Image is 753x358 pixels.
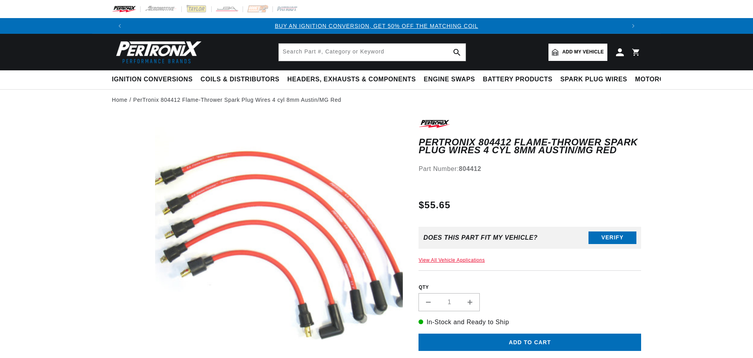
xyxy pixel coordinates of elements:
p: In-Stock and Ready to Ship [419,317,641,327]
summary: Motorcycle [631,70,686,89]
span: Ignition Conversions [112,75,193,84]
div: Does This part fit My vehicle? [423,234,537,241]
button: Add to cart [419,334,641,351]
div: Part Number: [419,164,641,174]
summary: Coils & Distributors [197,70,283,89]
slideshow-component: Translation missing: en.sections.announcements.announcement_bar [92,18,661,34]
span: Coils & Distributors [201,75,280,84]
span: Headers, Exhausts & Components [287,75,416,84]
a: BUY AN IGNITION CONVERSION, GET 50% OFF THE MATCHING COIL [275,23,478,29]
a: PerTronix 804412 Flame-Thrower Spark Plug Wires 4 cyl 8mm Austin/MG Red [133,95,341,104]
input: Search Part #, Category or Keyword [279,44,466,61]
div: 1 of 3 [128,22,625,30]
span: Spark Plug Wires [560,75,627,84]
span: Motorcycle [635,75,682,84]
label: QTY [419,284,641,291]
nav: breadcrumbs [112,95,641,104]
div: Announcement [128,22,625,30]
span: Battery Products [483,75,552,84]
h1: PerTronix 804412 Flame-Thrower Spark Plug Wires 4 cyl 8mm Austin/MG Red [419,138,641,154]
span: $55.65 [419,198,450,212]
summary: Headers, Exhausts & Components [283,70,420,89]
summary: Ignition Conversions [112,70,197,89]
a: Add my vehicle [548,44,607,61]
a: Home [112,95,128,104]
summary: Engine Swaps [420,70,479,89]
summary: Battery Products [479,70,556,89]
a: View All Vehicle Applications [419,257,485,263]
strong: 804412 [459,165,481,172]
button: search button [448,44,466,61]
img: Pertronix [112,39,202,66]
span: Engine Swaps [424,75,475,84]
summary: Spark Plug Wires [556,70,631,89]
span: Add my vehicle [562,48,604,56]
button: Translation missing: en.sections.announcements.previous_announcement [112,18,128,34]
button: Translation missing: en.sections.announcements.next_announcement [625,18,641,34]
button: Verify [589,231,636,244]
